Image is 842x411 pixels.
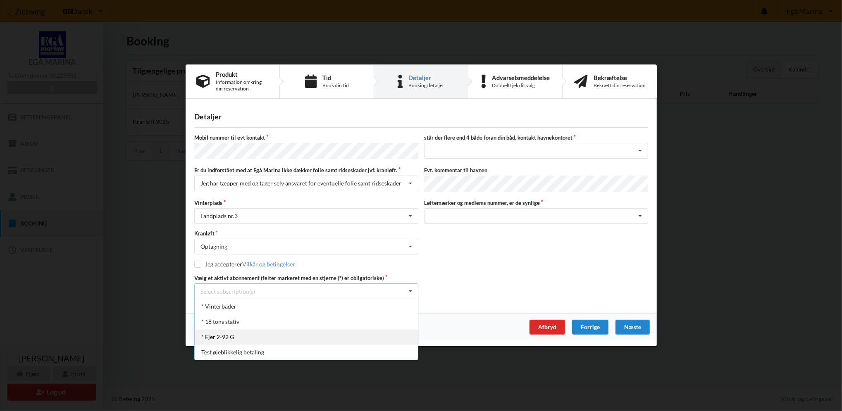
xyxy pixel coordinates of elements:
div: Detaljer [408,74,444,81]
label: Løftemærker og medlems nummer, er de synlige [424,199,648,207]
div: Produkt [216,71,269,78]
div: Landplads nr.3 [200,214,238,219]
label: Evt. kommentar til havnen [424,167,648,174]
div: Book din tid [322,82,348,89]
div: Information omkring din reservation [216,79,269,92]
div: Næste [615,320,649,335]
div: Tid [322,74,348,81]
div: * 18 tons stativ [195,314,418,330]
label: Vælg et aktivt abonnement (felter markeret med en stjerne (*) er obligatoriske) [194,274,418,282]
div: Forrige [572,320,608,335]
label: står der flere end 4 både foran din båd, kontakt havnekontoret [424,134,648,142]
label: Kranløft [194,230,418,238]
div: Bekræft din reservation [593,82,645,89]
label: Vinterplads [194,199,418,207]
div: Select subscription(s) [200,288,255,295]
div: Advarselsmeddelelse [491,74,549,81]
div: * Ejer 2-92 G [195,330,418,345]
div: Bekræftelse [593,74,645,81]
div: Jeg har tæpper med og tager selv ansvaret for eventuelle folie samt ridseskader [200,181,401,187]
div: Booking detaljer [408,82,444,89]
div: Test øjeblikkelig betaling [195,345,418,360]
div: Detaljer [194,112,648,122]
label: Jeg accepterer [194,261,295,268]
div: * Vinterbader [195,299,418,314]
label: Er du indforstået med at Egå Marina ikke dækker folie samt ridseskader jvf. kranløft. [194,167,418,174]
label: Mobil nummer til evt kontakt [194,134,418,142]
a: Vilkår og betingelser [242,261,295,268]
div: Dobbelttjek dit valg [491,82,549,89]
div: Afbryd [529,320,565,335]
div: Optagning [200,244,227,250]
